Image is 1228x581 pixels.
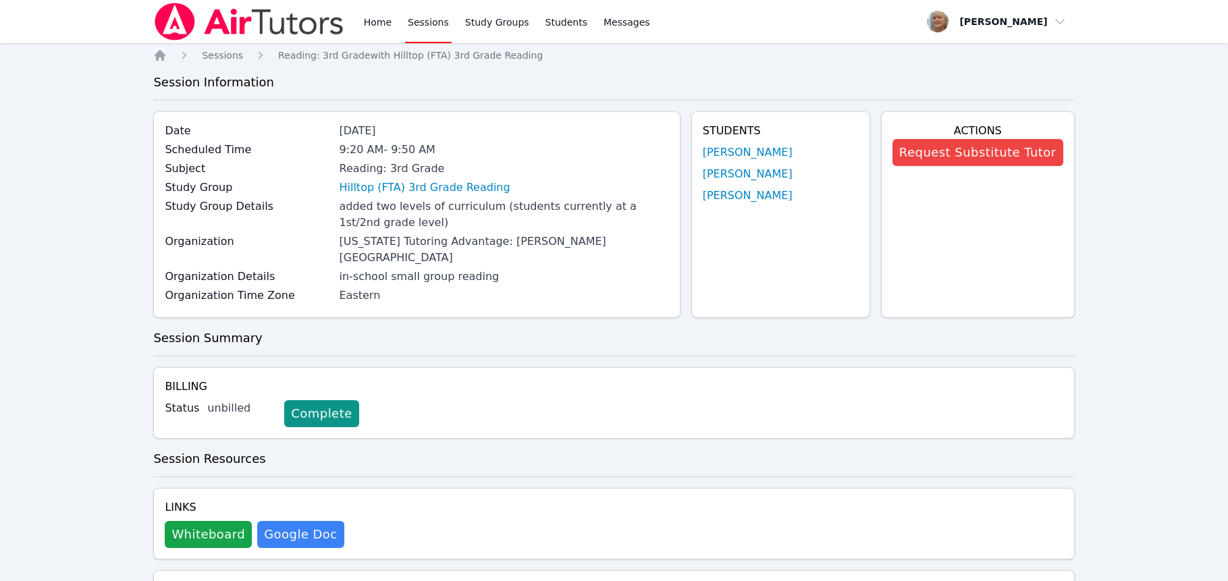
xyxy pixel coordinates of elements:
[165,198,331,215] label: Study Group Details
[153,329,1074,348] h3: Session Summary
[202,49,243,62] a: Sessions
[339,161,668,177] div: Reading: 3rd Grade
[339,287,668,304] div: Eastern
[202,50,243,61] span: Sessions
[165,400,199,416] label: Status
[207,400,273,416] div: unbilled
[165,142,331,158] label: Scheduled Time
[892,123,1063,139] h4: Actions
[165,179,331,196] label: Study Group
[339,179,510,196] a: Hilltop (FTA) 3rd Grade Reading
[339,233,668,266] div: [US_STATE] Tutoring Advantage: [PERSON_NAME][GEOGRAPHIC_DATA]
[703,123,859,139] h4: Students
[278,49,543,62] a: Reading: 3rd Gradewith Hilltop (FTA) 3rd Grade Reading
[892,139,1063,166] button: Request Substitute Tutor
[703,188,793,204] a: [PERSON_NAME]
[165,287,331,304] label: Organization Time Zone
[165,269,331,285] label: Organization Details
[165,233,331,250] label: Organization
[165,161,331,177] label: Subject
[165,521,252,548] button: Whiteboard
[339,123,668,139] div: [DATE]
[284,400,358,427] a: Complete
[153,449,1074,468] h3: Session Resources
[153,49,1074,62] nav: Breadcrumb
[703,144,793,161] a: [PERSON_NAME]
[153,73,1074,92] h3: Session Information
[339,269,668,285] div: in-school small group reading
[165,123,331,139] label: Date
[257,521,344,548] a: Google Doc
[703,166,793,182] a: [PERSON_NAME]
[278,50,543,61] span: Reading: 3rd Grade with Hilltop (FTA) 3rd Grade Reading
[153,3,344,40] img: Air Tutors
[165,379,1063,395] h4: Billing
[339,198,668,231] div: added two levels of curriculum (students currently at a 1st/2nd grade level)
[165,499,344,516] h4: Links
[339,142,668,158] div: 9:20 AM - 9:50 AM
[604,16,650,29] span: Messages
